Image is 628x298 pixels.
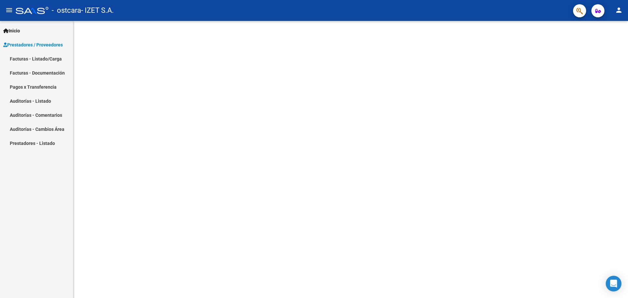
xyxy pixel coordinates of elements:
[5,6,13,14] mat-icon: menu
[3,41,63,48] span: Prestadores / Proveedores
[81,3,114,18] span: - IZET S.A.
[606,276,621,291] div: Open Intercom Messenger
[3,27,20,34] span: Inicio
[52,3,81,18] span: - ostcara
[615,6,623,14] mat-icon: person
